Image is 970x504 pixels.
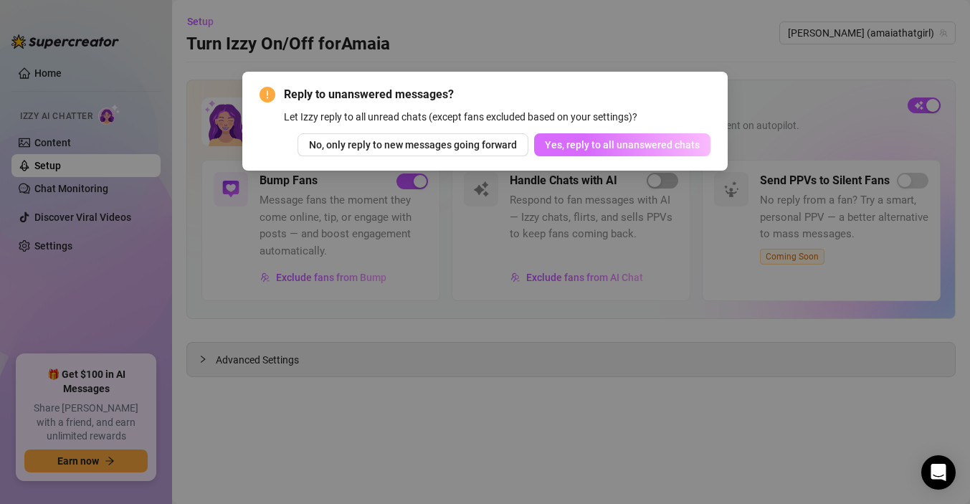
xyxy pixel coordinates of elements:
button: No, only reply to new messages going forward [298,133,528,156]
span: No, only reply to new messages going forward [309,139,517,151]
div: Open Intercom Messenger [921,455,956,490]
span: Reply to unanswered messages? [284,86,710,103]
span: exclamation-circle [260,87,275,103]
button: Yes, reply to all unanswered chats [534,133,710,156]
div: Let Izzy reply to all unread chats (except fans excluded based on your settings)? [284,109,710,125]
span: Yes, reply to all unanswered chats [545,139,700,151]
